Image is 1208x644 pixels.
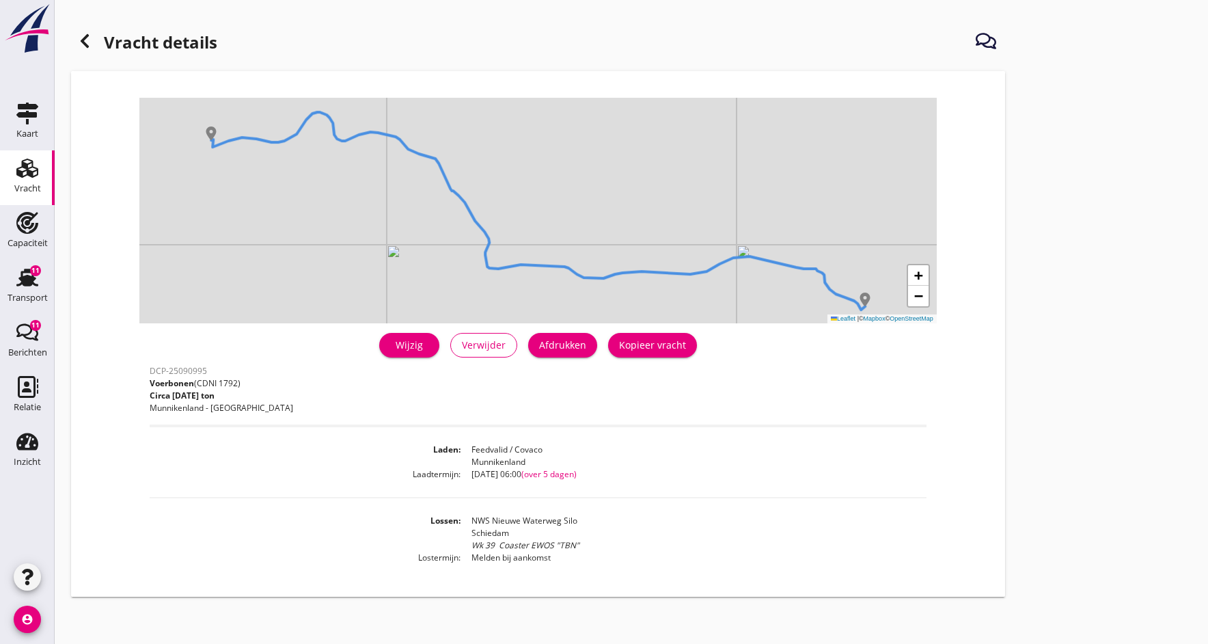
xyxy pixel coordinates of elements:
span: + [914,267,923,284]
div: 11 [30,265,41,276]
div: © © [827,314,937,323]
img: logo-small.a267ee39.svg [3,3,52,54]
span: Voerbonen [150,377,194,389]
button: Afdrukken [528,333,597,358]
div: Verwijder [462,338,506,352]
p: (CDNI 1792) [150,377,293,390]
dt: Laadtermijn [150,468,461,481]
dt: Laden [150,444,461,468]
span: | [857,315,859,322]
a: Wijzig [379,333,439,358]
div: Inzicht [14,457,41,466]
span: DCP-25090995 [150,365,207,377]
dt: Lossen [150,515,461,552]
a: Zoom out [908,286,929,306]
span: − [914,287,923,304]
a: Zoom in [908,265,929,286]
a: Leaflet [831,315,855,322]
a: Mapbox [864,315,886,322]
div: Wijzig [390,338,428,352]
dd: Melden bij aankomst [461,552,926,564]
div: 11 [30,320,41,331]
div: Vracht [14,184,41,193]
div: Afdrukken [539,338,586,352]
div: Kaart [16,129,38,138]
div: Berichten [8,348,47,357]
dt: Lostermijn [150,552,461,564]
button: Kopieer vracht [608,333,697,358]
dd: NWS Nieuwe Waterweg Silo Schiedam [461,515,926,552]
div: Kopieer vracht [619,338,686,352]
dd: Feedvalid / Covaco Munnikenland [461,444,926,468]
a: OpenStreetMap [890,315,933,322]
div: Relatie [14,403,41,412]
span: (over 5 dagen) [521,468,577,480]
h1: Vracht details [71,27,217,60]
i: account_circle [14,606,41,633]
button: Verwijder [450,333,517,358]
p: Munnikenland - [GEOGRAPHIC_DATA] [150,402,293,414]
div: Capaciteit [8,239,48,247]
div: Transport [8,293,48,302]
p: Circa [DATE] ton [150,390,293,402]
div: Wk 39 Coaster EWOS "TBN" [471,539,926,552]
img: Marker [858,293,872,306]
img: Marker [204,126,218,140]
dd: [DATE] 06:00 [461,468,926,481]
